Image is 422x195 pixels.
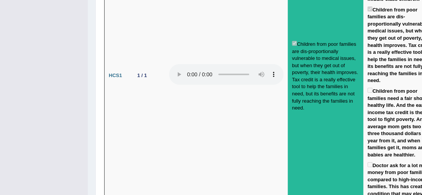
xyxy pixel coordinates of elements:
[109,73,122,78] b: HCS1
[134,71,150,79] div: 1 / 1
[367,88,372,93] input: Children from poor families need a fair shot at a healthy life. And the earned income tax credit ...
[367,6,372,11] input: Children from poor families are dis-proportionally vulnerable to medical issues, but when they ge...
[367,162,372,167] input: Doctor ask for a lot more money from poor families as compared to high-income families. This has ...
